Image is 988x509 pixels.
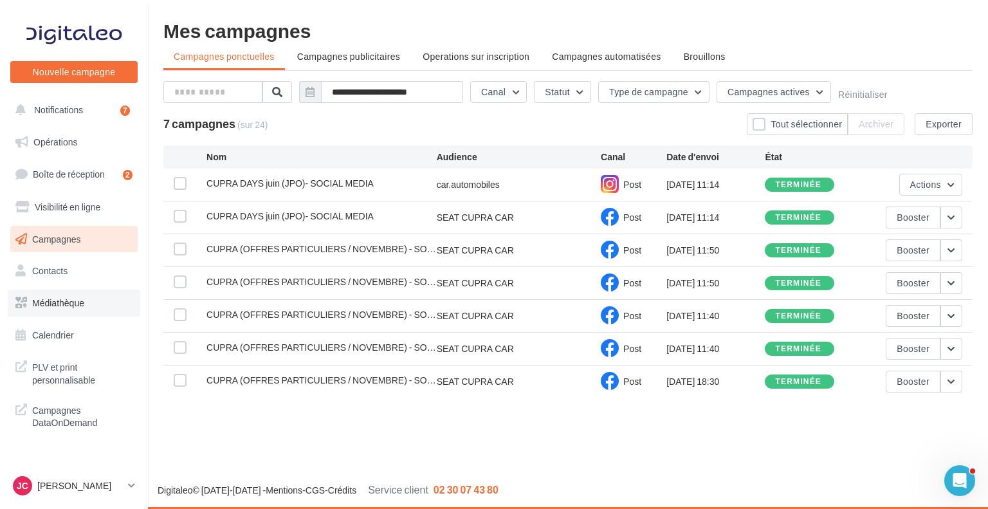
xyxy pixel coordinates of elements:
span: CUPRA (OFFRES PARTICULIERS / NOVEMBRE) - SOCIAL MEDIA [206,375,436,385]
span: CUPRA (OFFRES PARTICULIERS / NOVEMBRE) - SOCIAL MEDIA [206,342,436,353]
button: Archiver [848,113,904,135]
button: Booster [886,305,940,327]
iframe: Intercom live chat [944,465,975,496]
button: Type de campagne [598,81,709,103]
div: SEAT CUPRA CAR [437,244,514,257]
button: Campagnes actives [717,81,831,103]
div: 2 [123,170,133,180]
button: Booster [886,338,940,360]
span: Campagnes automatisées [552,51,661,62]
a: Boîte de réception2 [8,160,140,188]
div: terminée [775,312,821,320]
span: Post [623,343,641,354]
div: terminée [775,246,821,255]
div: Audience [437,151,601,163]
span: CUPRA DAYS juin (JPO)- SOCIAL MEDIA [206,210,374,221]
span: Visibilité en ligne [35,201,100,212]
a: JC [PERSON_NAME] [10,474,138,498]
button: Canal [470,81,527,103]
button: Tout sélectionner [747,113,848,135]
div: car.automobiles [437,178,500,191]
a: Contacts [8,257,140,284]
span: 02 30 07 43 80 [434,483,499,495]
span: CUPRA DAYS juin (JPO)- SOCIAL MEDIA [206,178,374,189]
button: Booster [886,272,940,294]
span: Campagnes [32,233,81,244]
a: Calendrier [8,322,140,349]
div: terminée [775,181,821,189]
div: SEAT CUPRA CAR [437,310,514,322]
div: État [765,151,863,163]
button: Statut [534,81,591,103]
span: © [DATE]-[DATE] - - - [158,485,499,495]
button: Booster [886,207,940,228]
button: Booster [886,371,940,393]
div: Mes campagnes [163,21,973,40]
span: Calendrier [32,329,74,340]
span: Post [623,179,641,190]
div: SEAT CUPRA CAR [437,342,514,355]
a: Digitaleo [158,485,192,495]
span: Opérations [33,136,77,147]
span: Post [623,245,641,255]
div: SEAT CUPRA CAR [437,277,514,290]
span: 7 campagnes [163,116,235,131]
button: Actions [899,174,962,196]
div: terminée [775,279,821,288]
span: PLV et print personnalisable [32,358,133,386]
div: Canal [601,151,666,163]
span: CUPRA (OFFRES PARTICULIERS / NOVEMBRE) - SOCIAL MEDIA [206,309,436,320]
span: JC [17,479,28,492]
span: Post [623,277,641,288]
button: Exporter [915,113,973,135]
div: [DATE] 11:50 [666,244,765,257]
span: Contacts [32,265,68,276]
span: Brouillons [684,51,726,62]
span: Boîte de réception [33,169,105,180]
a: Crédits [328,485,356,495]
div: [DATE] 11:40 [666,310,765,322]
span: Post [623,310,641,321]
button: Nouvelle campagne [10,61,138,83]
span: Post [623,376,641,387]
a: Médiathèque [8,290,140,317]
a: Mentions [266,485,302,495]
div: Date d'envoi [666,151,765,163]
button: Notifications 7 [8,97,135,124]
span: Campagnes DataOnDemand [32,402,133,429]
div: [DATE] 11:50 [666,277,765,290]
a: Campagnes DataOnDemand [8,396,140,434]
div: SEAT CUPRA CAR [437,375,514,388]
div: [DATE] 11:14 [666,178,765,191]
a: Visibilité en ligne [8,194,140,221]
a: Opérations [8,129,140,156]
div: terminée [775,378,821,386]
a: PLV et print personnalisable [8,353,140,391]
span: Médiathèque [32,297,84,308]
span: (sur 24) [237,118,268,131]
p: [PERSON_NAME] [37,479,123,492]
span: CUPRA (OFFRES PARTICULIERS / NOVEMBRE) - SOCIAL MEDIA [206,276,436,287]
button: Booster [886,239,940,261]
button: Réinitialiser [838,89,888,100]
span: Notifications [34,104,83,115]
div: SEAT CUPRA CAR [437,211,514,224]
div: Nom [206,151,437,163]
span: Campagnes actives [727,86,810,97]
span: Operations sur inscription [423,51,529,62]
span: CUPRA (OFFRES PARTICULIERS / NOVEMBRE) - SOCIAL MEDIA [206,243,436,254]
div: 7 [120,106,130,116]
a: CGS [306,485,325,495]
div: [DATE] 11:40 [666,342,765,355]
span: Post [623,212,641,223]
div: terminée [775,214,821,222]
span: Actions [910,179,941,190]
div: terminée [775,345,821,353]
a: Campagnes [8,226,140,253]
span: Service client [368,483,428,495]
div: [DATE] 18:30 [666,375,765,388]
span: Campagnes publicitaires [297,51,400,62]
div: [DATE] 11:14 [666,211,765,224]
